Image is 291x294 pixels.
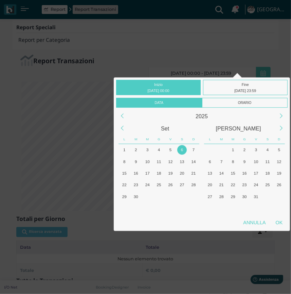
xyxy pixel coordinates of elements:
[189,180,198,189] div: 28
[205,169,215,178] div: 13
[204,203,216,214] div: Lunedì, Novembre 3
[238,217,271,229] div: Annulla
[119,135,130,144] div: Lunedì
[165,179,176,191] div: Venerdì, Settembre 26
[120,157,129,166] div: 8
[240,157,249,166] div: 9
[143,145,152,154] div: 3
[154,145,164,154] div: 4
[239,203,250,214] div: Giovedì, Novembre 6
[229,169,238,178] div: 15
[188,191,199,202] div: Domenica, Ottobre 5
[274,169,284,178] div: 19
[189,157,198,166] div: 14
[130,191,142,202] div: Martedì, Settembre 30
[177,169,186,178] div: 20
[166,180,175,189] div: 26
[128,122,202,135] div: Settembre
[273,179,285,191] div: Domenica, Ottobre 26
[177,157,186,166] div: 13
[273,191,285,202] div: Domenica, Novembre 2
[227,203,239,214] div: Mercoledì, Novembre 5
[262,179,273,191] div: Sabato, Ottobre 25
[239,144,250,156] div: Giovedì, Ottobre 2
[153,168,165,179] div: Giovedì, Settembre 18
[273,135,285,144] div: Domenica
[217,180,226,189] div: 21
[273,144,285,156] div: Domenica, Ottobre 5
[119,191,130,202] div: Lunedì, Settembre 29
[239,156,250,167] div: Giovedì, Ottobre 9
[217,169,226,178] div: 14
[239,168,250,179] div: Giovedì, Ottobre 16
[142,168,153,179] div: Mercoledì, Settembre 17
[273,156,285,167] div: Domenica, Ottobre 12
[250,191,262,202] div: Venerdì, Ottobre 31
[202,98,288,108] div: Orario
[131,192,141,201] div: 30
[130,135,142,144] div: Martedì
[130,144,142,156] div: Martedì, Settembre 2
[177,145,186,154] div: 6
[154,180,164,189] div: 25
[119,156,130,167] div: Lunedì, Settembre 8
[119,203,130,214] div: Lunedì, Ottobre 6
[250,156,262,167] div: Venerdì, Ottobre 10
[250,135,262,144] div: Venerdì
[252,192,261,201] div: 31
[229,157,238,166] div: 8
[204,156,216,167] div: Lunedì, Ottobre 6
[273,203,285,214] div: Domenica, Novembre 9
[227,191,239,202] div: Mercoledì, Ottobre 29
[176,135,188,144] div: Sabato
[204,135,216,144] div: Lunedì
[227,168,239,179] div: Mercoledì, Ottobre 15
[166,157,175,166] div: 12
[263,157,272,166] div: 11
[189,169,198,178] div: 21
[130,203,142,214] div: Martedì, Ottobre 7
[188,135,199,144] div: Domenica
[216,156,227,167] div: Martedì, Ottobre 7
[273,168,285,179] div: Domenica, Ottobre 19
[252,145,261,154] div: 3
[250,144,262,156] div: Venerdì, Ottobre 3
[120,180,129,189] div: 22
[229,192,238,201] div: 29
[131,145,141,154] div: 2
[119,168,130,179] div: Lunedì, Settembre 15
[165,168,176,179] div: Venerdì, Settembre 19
[205,192,215,201] div: 27
[189,145,198,154] div: 7
[131,169,141,178] div: 16
[130,156,142,167] div: Martedì, Settembre 9
[239,179,250,191] div: Giovedì, Ottobre 23
[216,203,227,214] div: Martedì, Novembre 4
[262,203,273,214] div: Sabato, Novembre 8
[227,179,239,191] div: Mercoledì, Ottobre 22
[153,191,165,202] div: Giovedì, Ottobre 2
[252,169,261,178] div: 17
[119,179,130,191] div: Lunedì, Settembre 22
[274,109,289,123] div: Next Year
[142,179,153,191] div: Mercoledì, Settembre 24
[217,192,226,201] div: 28
[130,168,142,179] div: Martedì, Settembre 16
[166,145,175,154] div: 5
[120,192,129,201] div: 29
[177,180,186,189] div: 27
[130,179,142,191] div: Martedì, Settembre 23
[204,144,216,156] div: Lunedì, Settembre 29
[227,144,239,156] div: Mercoledì, Ottobre 1
[262,191,273,202] div: Sabato, Novembre 1
[128,110,275,122] div: 2025
[274,157,284,166] div: 12
[271,217,288,229] div: OK
[142,135,153,144] div: Mercoledì
[250,203,262,214] div: Venerdì, Novembre 7
[143,157,152,166] div: 10
[252,180,261,189] div: 24
[142,144,153,156] div: Mercoledì, Settembre 3
[262,168,273,179] div: Sabato, Ottobre 18
[20,5,45,11] span: Assistenza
